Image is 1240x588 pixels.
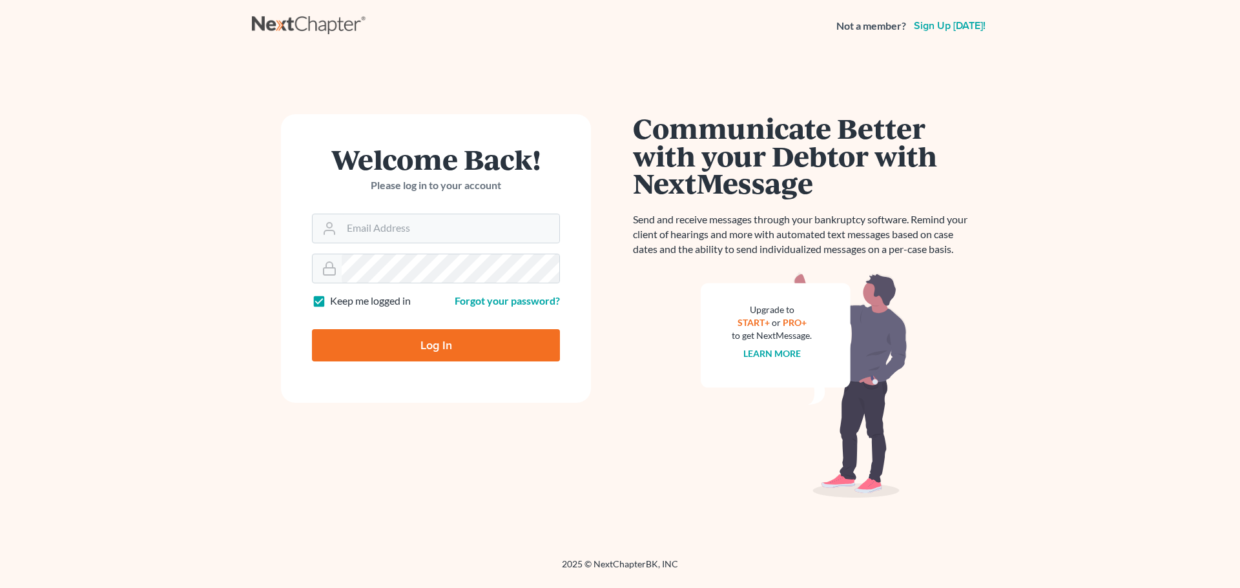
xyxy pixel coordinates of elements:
[772,317,781,328] span: or
[455,294,560,307] a: Forgot your password?
[330,294,411,309] label: Keep me logged in
[732,303,812,316] div: Upgrade to
[743,348,801,359] a: Learn more
[633,114,975,197] h1: Communicate Better with your Debtor with NextMessage
[836,19,906,34] strong: Not a member?
[911,21,988,31] a: Sign up [DATE]!
[312,329,560,361] input: Log In
[783,317,807,328] a: PRO+
[738,317,770,328] a: START+
[252,558,988,581] div: 2025 © NextChapterBK, INC
[342,214,559,243] input: Email Address
[312,145,560,173] h1: Welcome Back!
[701,272,907,498] img: nextmessage_bg-59042aed3d76b12b5cd301f8e5b87938c9018125f34e5fa2b7a6b67550977c72.svg
[732,329,812,342] div: to get NextMessage.
[633,212,975,257] p: Send and receive messages through your bankruptcy software. Remind your client of hearings and mo...
[312,178,560,193] p: Please log in to your account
